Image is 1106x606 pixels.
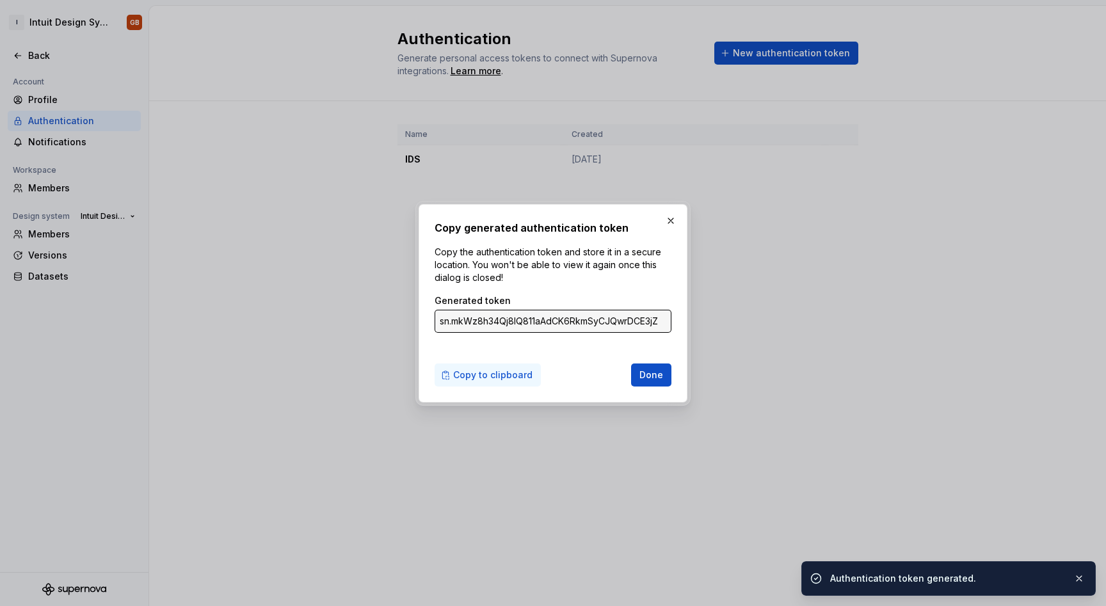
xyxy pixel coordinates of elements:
[435,294,511,307] label: Generated token
[435,363,541,387] button: Copy to clipboard
[631,363,671,387] button: Done
[435,220,671,235] h2: Copy generated authentication token
[435,246,671,284] p: Copy the authentication token and store it in a secure location. You won't be able to view it aga...
[453,369,533,381] span: Copy to clipboard
[830,572,1063,585] div: Authentication token generated.
[639,369,663,381] span: Done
